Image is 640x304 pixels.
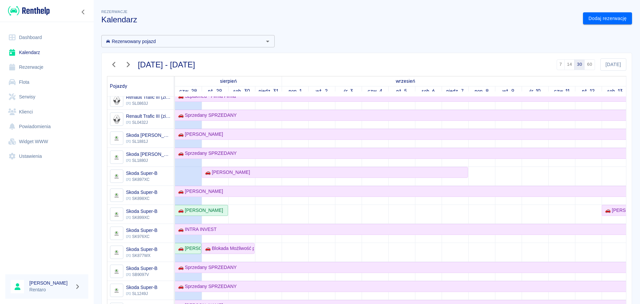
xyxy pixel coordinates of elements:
button: 7 dni [557,59,565,70]
h6: [PERSON_NAME] [29,280,72,286]
div: 🚗 [PERSON_NAME] [175,188,223,195]
a: 1 września 2025 [394,76,417,86]
img: Image [111,266,122,277]
a: Dodaj rezerwację [583,12,632,25]
div: 🚗 Sprzedany SPRZEDANY [175,112,237,119]
img: Image [111,152,122,163]
a: 5 września 2025 [395,86,409,96]
a: Renthelp logo [5,5,50,16]
img: Image [111,285,122,296]
h6: Skoda Octavia IV Kombi [126,151,171,158]
a: Powiadomienia [5,119,88,134]
a: 11 września 2025 [552,86,571,96]
a: 1 września 2025 [287,86,303,96]
span: Rezerwacje [101,10,127,14]
p: SL1881J [126,138,171,144]
button: Otwórz [263,37,272,46]
a: Klienci [5,104,88,119]
p: SK897XC [126,177,157,183]
img: Image [111,209,122,220]
h6: Skoda Super-B [126,246,157,253]
a: 7 września 2025 [445,86,465,96]
a: 12 września 2025 [580,86,597,96]
h6: Renault Trafic III (zielony) [126,113,171,119]
div: 🚗 Sprzedany SPRZEDANY [175,283,237,290]
a: 13 września 2025 [606,86,625,96]
h6: Skoda Super-B [126,284,157,291]
div: 🚗 Szpakmed - Firma Firma [175,93,236,100]
img: Image [111,114,122,125]
a: Kalendarz [5,45,88,60]
input: Wyszukaj i wybierz pojazdy... [103,37,262,45]
div: 🚗 Sprzedany SPRZEDANY [175,150,237,157]
a: Flota [5,75,88,90]
button: [DATE] [600,58,626,71]
a: 30 sierpnia 2025 [232,86,252,96]
p: SK976XC [126,234,157,240]
a: Rezerwacje [5,60,88,75]
a: 9 września 2025 [501,86,516,96]
img: Image [111,95,122,106]
div: 🚗 [PERSON_NAME] [202,169,250,176]
h6: Skoda Super-B [126,189,157,196]
button: 60 dni [584,59,595,70]
h6: Skoda Super-B [126,227,157,234]
div: 🚗 Sprzedany SPRZEDANY [175,264,237,271]
p: SK899XC [126,215,157,221]
a: 3 września 2025 [342,86,355,96]
a: 28 sierpnia 2025 [178,86,199,96]
a: 2 września 2025 [314,86,329,96]
img: Image [111,190,122,201]
span: Pojazdy [110,83,127,89]
a: 8 września 2025 [473,86,490,96]
a: 6 września 2025 [420,86,437,96]
img: Renthelp logo [8,5,50,16]
h6: Skoda Super-B [126,265,157,272]
p: SB9097V [126,272,157,278]
p: Rentaro [29,286,72,293]
div: 🚗 [PERSON_NAME] [175,207,223,214]
div: 🚗 Blokada Możliwość przedłużenia [202,245,254,252]
h6: Skoda Super-B [126,170,157,177]
a: 28 sierpnia 2025 [218,76,238,86]
h6: Skoda Super-B [126,208,157,215]
img: Image [111,247,122,258]
h6: Skoda Octavia IV Kombi [126,132,171,138]
div: 🚗 INTRA INVEST [175,226,217,233]
p: SK877WX [126,253,157,259]
p: SL0432J [126,119,171,125]
a: Ustawienia [5,149,88,164]
a: Dashboard [5,30,88,45]
a: 31 sierpnia 2025 [257,86,280,96]
p: SL1880J [126,158,171,164]
p: SK898XC [126,196,157,202]
img: Image [111,171,122,182]
img: Image [111,133,122,144]
button: 14 dni [564,59,575,70]
h3: [DATE] - [DATE] [138,60,195,69]
a: 10 września 2025 [528,86,543,96]
div: 🚗 [PERSON_NAME] [175,131,223,138]
p: SL0863J [126,100,171,106]
div: 🚗 [PERSON_NAME] [175,245,201,252]
button: Zwiń nawigację [78,8,88,16]
a: 29 sierpnia 2025 [206,86,224,96]
a: Serwisy [5,89,88,104]
p: SL1249J [126,291,157,297]
h3: Kalendarz [101,15,578,24]
a: 4 września 2025 [366,86,384,96]
button: 30 dni [574,59,585,70]
img: Image [111,228,122,239]
a: Widget WWW [5,134,88,149]
h6: Renault Trafic III (zielony) [126,94,171,100]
